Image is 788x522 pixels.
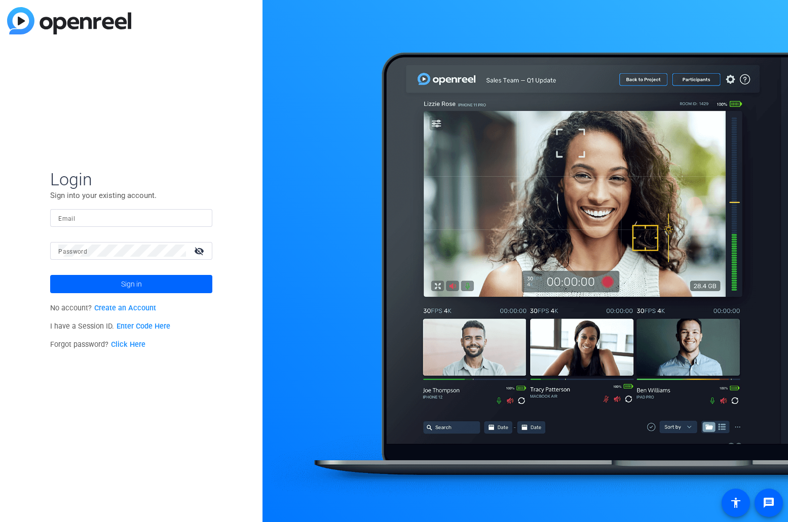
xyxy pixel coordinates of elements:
[121,271,142,297] span: Sign in
[58,248,87,255] mat-label: Password
[50,275,212,293] button: Sign in
[50,190,212,201] p: Sign into your existing account.
[188,244,212,258] mat-icon: visibility_off
[117,322,170,331] a: Enter Code Here
[763,497,775,509] mat-icon: message
[7,7,131,34] img: blue-gradient.svg
[58,212,204,224] input: Enter Email Address
[94,304,156,312] a: Create an Account
[111,340,145,349] a: Click Here
[50,304,156,312] span: No account?
[730,497,742,509] mat-icon: accessibility
[50,340,145,349] span: Forgot password?
[50,322,170,331] span: I have a Session ID.
[58,215,75,222] mat-label: Email
[50,169,212,190] span: Login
